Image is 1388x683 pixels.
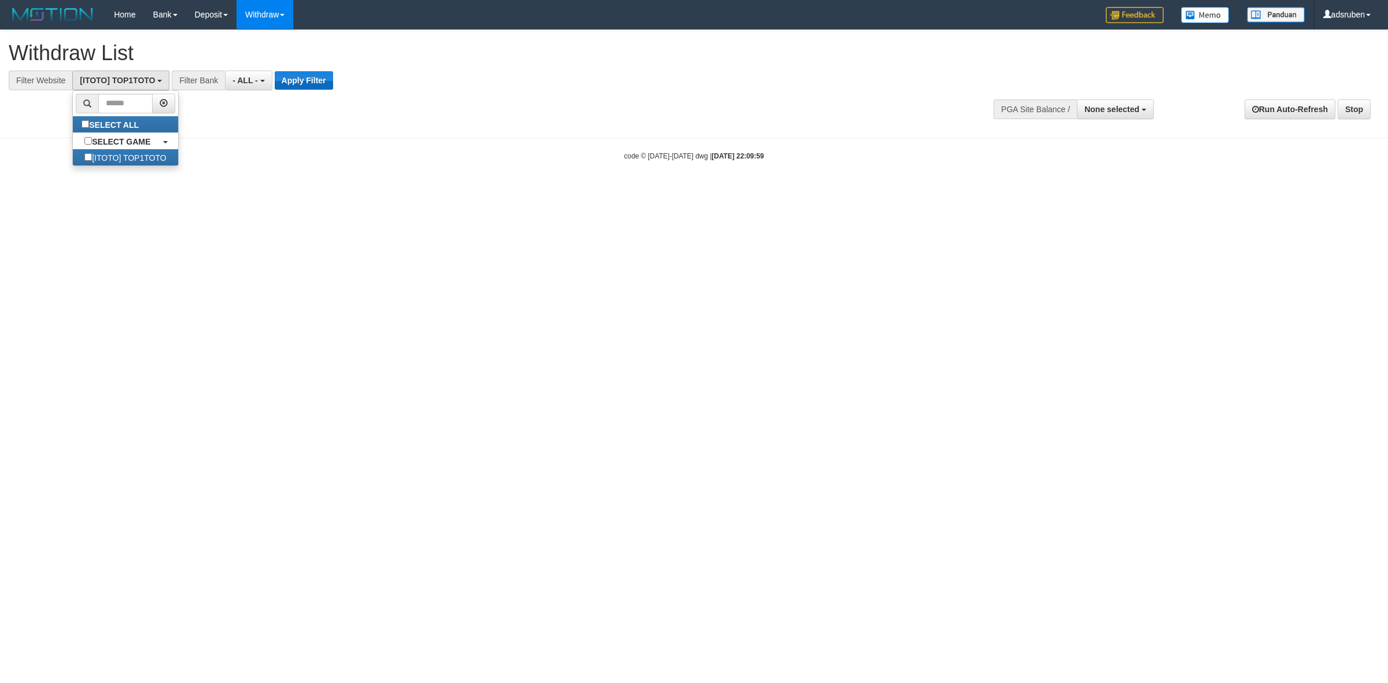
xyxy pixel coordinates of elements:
[624,152,764,160] small: code © [DATE]-[DATE] dwg |
[1077,99,1154,119] button: None selected
[994,99,1077,119] div: PGA Site Balance /
[82,120,89,128] input: SELECT ALL
[1247,7,1305,23] img: panduan.png
[84,153,92,161] input: [ITOTO] TOP1TOTO
[9,6,97,23] img: MOTION_logo.png
[232,76,258,85] span: - ALL -
[72,71,169,90] button: [ITOTO] TOP1TOTO
[1106,7,1164,23] img: Feedback.jpg
[92,137,150,146] b: SELECT GAME
[712,152,764,160] strong: [DATE] 22:09:59
[172,71,225,90] div: Filter Bank
[73,116,150,132] label: SELECT ALL
[1338,99,1371,119] a: Stop
[1181,7,1230,23] img: Button%20Memo.svg
[225,71,272,90] button: - ALL -
[9,42,914,65] h1: Withdraw List
[73,133,178,149] a: SELECT GAME
[275,71,333,90] button: Apply Filter
[84,137,92,145] input: SELECT GAME
[1084,105,1139,114] span: None selected
[9,71,72,90] div: Filter Website
[1245,99,1335,119] a: Run Auto-Refresh
[80,76,155,85] span: [ITOTO] TOP1TOTO
[73,149,178,165] label: [ITOTO] TOP1TOTO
